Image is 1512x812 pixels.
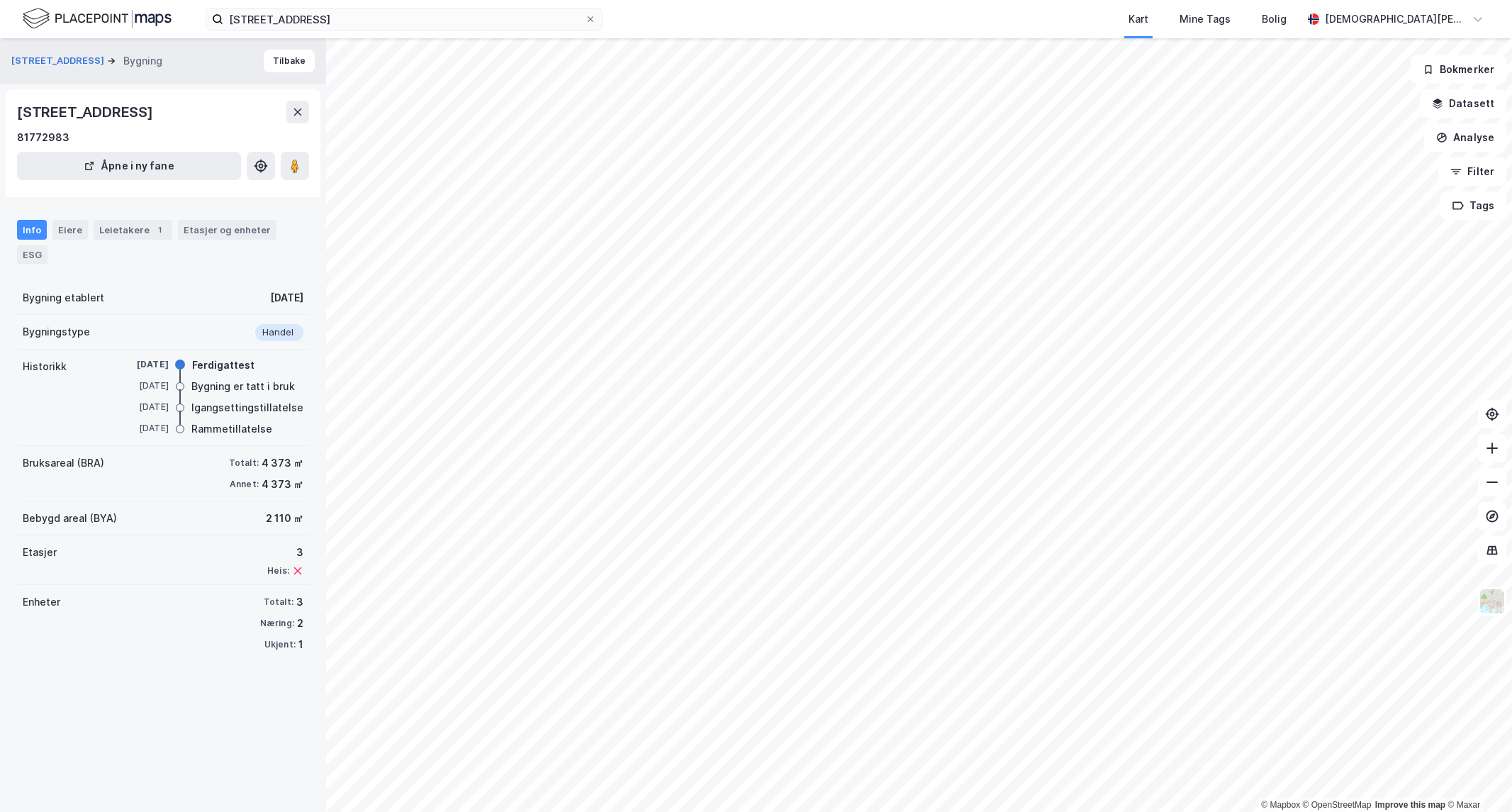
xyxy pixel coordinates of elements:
iframe: Chat Widget [1441,744,1512,812]
div: 3 [296,594,303,611]
div: [DATE] [112,379,169,392]
div: 2 [297,615,303,632]
div: Kart [1129,11,1148,28]
div: Historikk [23,358,67,375]
div: 4 373 ㎡ [262,476,303,493]
div: 2 110 ㎡ [266,510,303,527]
div: Bygning er tatt i bruk [191,378,295,395]
button: Analyse [1424,123,1506,152]
div: Bebygd areal (BYA) [23,510,117,527]
div: Bygning etablert [23,289,104,306]
div: [DATE] [270,289,303,306]
div: Rammetillatelse [191,421,272,438]
div: Heis: [267,565,289,577]
div: Eiere [52,220,88,240]
button: Datasett [1420,89,1506,118]
div: 1 [298,636,303,653]
div: 3 [267,544,303,561]
div: Etasjer og enheter [184,223,271,236]
div: Igangsettingstillatelse [191,399,303,416]
button: Filter [1438,157,1506,186]
div: 1 [152,223,167,237]
div: [DATE] [112,422,169,435]
div: [DATE] [112,401,169,413]
div: Kontrollprogram for chat [1441,744,1512,812]
button: Tilbake [264,50,315,72]
div: 4 373 ㎡ [262,455,303,472]
img: logo.f888ab2527a4732fd821a326f86c7f29.svg [23,6,172,31]
div: [STREET_ADDRESS] [17,101,156,123]
div: Enheter [23,594,60,611]
div: Ferdigattest [192,357,254,374]
a: Improve this map [1375,800,1445,810]
img: Z [1479,588,1506,615]
div: Leietakere [94,220,172,240]
div: Annet: [230,479,259,490]
div: [DEMOGRAPHIC_DATA][PERSON_NAME] [1325,11,1467,28]
button: Åpne i ny fane [17,152,241,180]
div: 81772983 [17,129,69,146]
a: Mapbox [1261,800,1300,810]
input: Søk på adresse, matrikkel, gårdeiere, leietakere eller personer [223,9,585,30]
button: [STREET_ADDRESS] [11,54,107,68]
a: OpenStreetMap [1303,800,1372,810]
div: Bygningstype [23,323,90,340]
button: Tags [1440,191,1506,220]
button: Bokmerker [1411,55,1506,84]
div: Etasjer [23,544,57,561]
div: Totalt: [229,457,259,469]
div: Info [17,220,47,240]
div: Bolig [1262,11,1287,28]
div: ESG [17,245,47,264]
div: Mine Tags [1180,11,1231,28]
div: Totalt: [264,596,293,608]
div: Ukjent: [264,639,296,650]
div: Bygning [123,52,162,69]
div: Bruksareal (BRA) [23,455,104,472]
div: [DATE] [112,358,169,371]
div: Næring: [260,618,294,629]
